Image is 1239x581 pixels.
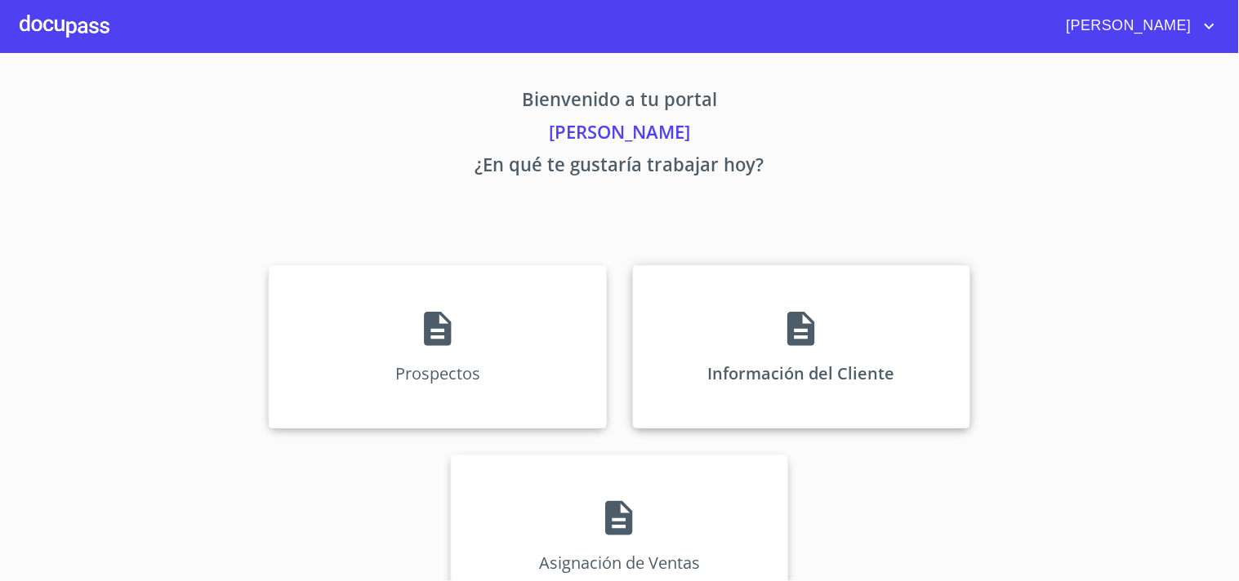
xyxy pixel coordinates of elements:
p: Bienvenido a tu portal [117,86,1123,118]
button: account of current user [1054,13,1219,39]
p: Prospectos [395,362,480,384]
p: ¿En qué te gustaría trabajar hoy? [117,151,1123,184]
p: Asignación de Ventas [539,552,700,574]
span: [PERSON_NAME] [1054,13,1200,39]
p: [PERSON_NAME] [117,118,1123,151]
p: Información del Cliente [708,362,895,384]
